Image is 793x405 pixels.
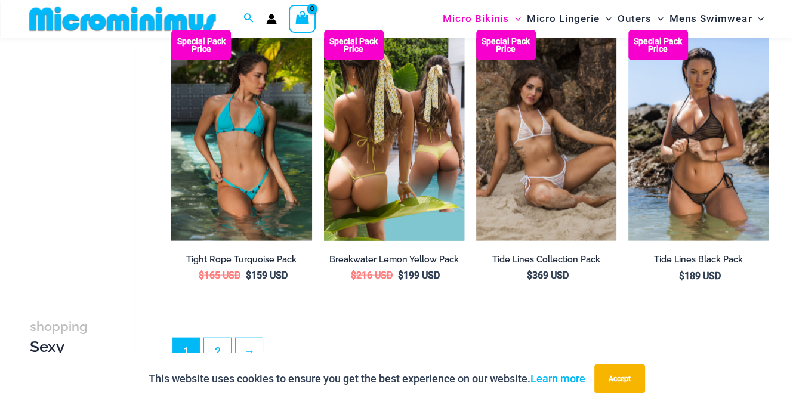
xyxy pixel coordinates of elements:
a: Tide Lines Black Pack [628,254,769,270]
bdi: 199 USD [398,270,440,281]
a: Search icon link [243,11,254,26]
span: Micro Lingerie [527,4,600,34]
a: View Shopping Cart, empty [289,5,316,32]
b: Special Pack Price [324,38,384,53]
span: Menu Toggle [600,4,612,34]
span: $ [398,270,403,281]
a: Mens SwimwearMenu ToggleMenu Toggle [667,4,767,34]
a: Tide Lines Collection Pack [476,254,616,270]
a: Micro BikinisMenu ToggleMenu Toggle [440,4,524,34]
a: Tight Rope Turquoise 319 Tri Top 4228 Thong Bottom 02 Tight Rope Turquoise 319 Tri Top 4228 Thong... [171,30,311,241]
span: $ [199,270,204,281]
b: Special Pack Price [476,38,536,53]
span: $ [351,270,356,281]
span: Micro Bikinis [443,4,509,34]
span: Menu Toggle [752,4,764,34]
h2: Breakwater Lemon Yellow Pack [324,254,464,265]
h3: Sexy Bikini Sets [30,316,93,397]
span: Menu Toggle [509,4,521,34]
span: Menu Toggle [652,4,664,34]
span: $ [527,270,532,281]
img: Breakwater Lemon Yellow Bikini Pack 2 [324,30,464,241]
bdi: 189 USD [679,270,721,282]
h2: Tide Lines Black Pack [628,254,769,265]
a: Tide Lines Black 350 Halter Top 470 Thong 04 Tide Lines Black 350 Halter Top 470 Thong 03Tide Lin... [628,30,769,241]
a: → [236,338,263,365]
bdi: 165 USD [199,270,240,281]
p: This website uses cookies to ensure you get the best experience on our website. [149,370,585,388]
b: Special Pack Price [628,38,688,53]
span: $ [679,270,684,282]
a: Account icon link [266,14,277,24]
bdi: 369 USD [527,270,569,281]
nav: Product Pagination [171,338,769,372]
img: MM SHOP LOGO FLAT [24,5,221,32]
a: Breakwater Lemon Yellow Pack [324,254,464,270]
span: Outers [618,4,652,34]
nav: Site Navigation [438,2,769,36]
iframe: TrustedSite Certified [30,40,137,279]
button: Accept [594,364,645,393]
a: Tide Lines White 308 Tri Top 470 Thong 07 Tide Lines Black 308 Tri Top 480 Micro 01Tide Lines Bla... [476,30,616,241]
a: Micro LingerieMenu ToggleMenu Toggle [524,4,615,34]
span: Page 1 [172,338,199,365]
span: $ [246,270,251,281]
a: OutersMenu ToggleMenu Toggle [615,4,667,34]
a: Page 2 [204,338,231,365]
bdi: 159 USD [246,270,288,281]
img: Tide Lines Black 350 Halter Top 470 Thong 04 [628,30,769,241]
h2: Tide Lines Collection Pack [476,254,616,265]
img: Tight Rope Turquoise 319 Tri Top 4228 Thong Bottom 02 [171,30,311,241]
bdi: 216 USD [351,270,393,281]
span: shopping [30,319,88,333]
img: Tide Lines White 308 Tri Top 470 Thong 07 [476,30,616,241]
a: Breakwater Lemon Yellow Bikini Pack Breakwater Lemon Yellow Bikini Pack 2Breakwater Lemon Yellow ... [324,30,464,241]
h2: Tight Rope Turquoise Pack [171,254,311,265]
a: Learn more [530,372,585,385]
b: Special Pack Price [171,38,231,53]
a: Tight Rope Turquoise Pack [171,254,311,270]
span: Mens Swimwear [669,4,752,34]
